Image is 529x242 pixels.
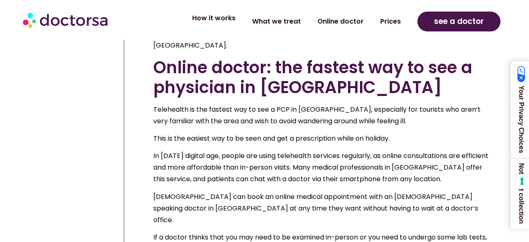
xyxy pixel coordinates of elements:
[372,12,409,31] a: Prices
[309,12,372,31] a: Online doctor
[517,66,525,82] img: California Consumer Privacy Act (CCPA) Opt-Out Icon
[417,12,500,31] a: see a doctor
[515,175,529,189] button: Your consent preferences for tracking technologies
[153,105,481,126] span: Telehealth is the fastest way to see a PCP in [GEOGRAPHIC_DATA], especially for tourists who aren...
[153,150,489,185] p: In [DATE] digital age, people are using telehealth services regularly, as online consultations ar...
[153,134,390,143] span: This is the easiest way to be seen and get a prescription while on holiday.
[244,12,309,31] a: What we treat
[184,9,244,28] a: How it works
[142,12,409,31] nav: Menu
[153,58,489,97] h2: Online doctor: the fastest way to see a physician in [GEOGRAPHIC_DATA]
[434,15,484,28] span: see a doctor
[153,191,489,226] p: [DEMOGRAPHIC_DATA] can book an online medical appointment with an [DEMOGRAPHIC_DATA] speaking doc...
